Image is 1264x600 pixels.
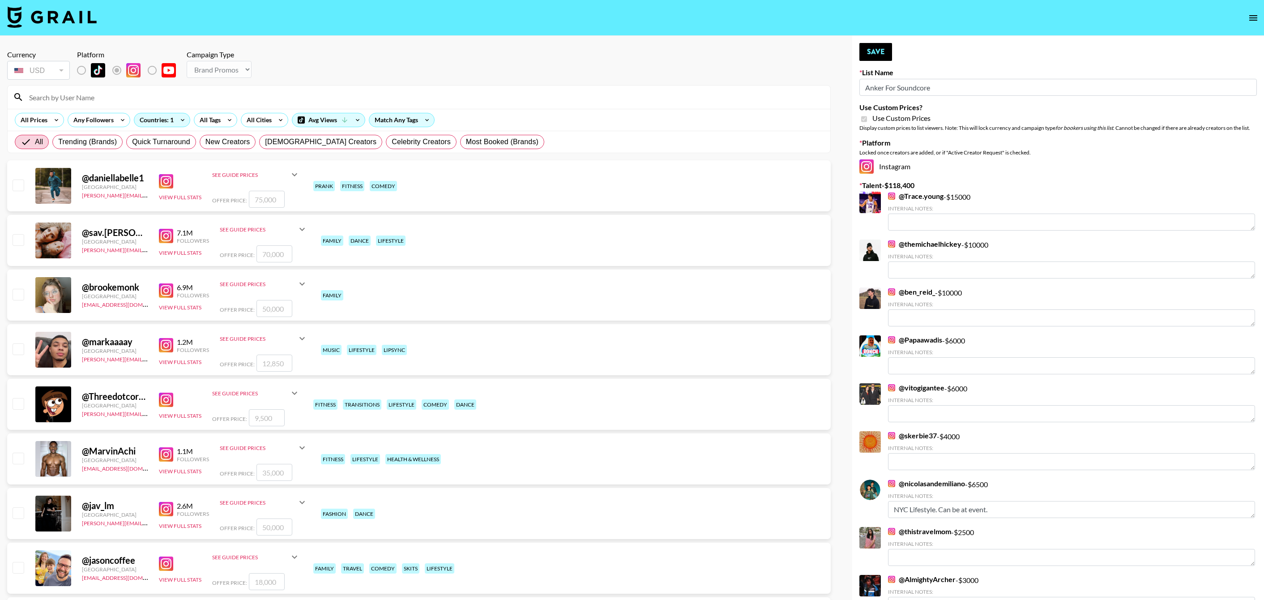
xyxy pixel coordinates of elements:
div: See Guide Prices [212,382,300,404]
div: Internal Notes: [888,349,1255,356]
div: fashion [321,509,348,519]
div: Platform [77,50,183,59]
div: lifestyle [347,345,376,355]
div: lipsync [382,345,407,355]
div: - $ 6000 [888,383,1255,422]
div: See Guide Prices [212,171,289,178]
div: fitness [313,399,337,410]
button: View Full Stats [159,194,201,201]
div: See Guide Prices [212,164,300,185]
div: Internal Notes: [888,205,1255,212]
div: [GEOGRAPHIC_DATA] [82,347,148,354]
div: All Prices [15,113,49,127]
input: 50,000 [256,300,292,317]
div: comedy [369,563,397,574]
a: [PERSON_NAME][EMAIL_ADDRESS][DOMAIN_NAME] [82,190,214,199]
div: @ sav.[PERSON_NAME] [82,227,148,238]
div: Avg Views [292,113,365,127]
div: family [313,563,336,574]
div: dance [454,399,476,410]
a: [EMAIL_ADDRESS][DOMAIN_NAME] [82,573,172,581]
div: @ daniellabelle1 [82,172,148,184]
div: @ brookemonk [82,282,148,293]
a: @vitogigantee [888,383,944,392]
label: Use Custom Prices? [859,103,1257,112]
img: Instagram [888,480,895,487]
div: 2.6M [177,501,209,510]
button: open drawer [1244,9,1262,27]
button: View Full Stats [159,523,201,529]
div: Internal Notes: [888,301,1255,308]
div: health & wellness [385,454,441,464]
img: Instagram [159,174,173,189]
img: YouTube [162,63,176,77]
input: 70,000 [256,245,292,262]
img: Grail Talent [7,6,97,28]
div: See Guide Prices [220,335,297,342]
span: Offer Price: [220,525,255,531]
button: View Full Stats [159,468,201,475]
input: 18,000 [249,573,285,590]
span: Quick Turnaround [132,137,190,147]
div: - $ 2500 [888,527,1255,566]
div: - $ 10000 [888,240,1255,279]
img: Instagram [888,288,895,296]
div: Display custom prices to list viewers. Note: This will lock currency and campaign type . Cannot b... [859,124,1257,131]
div: music [321,345,342,355]
a: @thistravelmom [888,527,951,536]
button: View Full Stats [159,576,201,583]
span: Offer Price: [220,306,255,313]
div: Any Followers [68,113,115,127]
div: @ jav_lm [82,500,148,511]
div: See Guide Prices [220,437,307,459]
div: Campaign Type [187,50,252,59]
img: Instagram [159,393,173,407]
div: @ markaaaay [82,336,148,347]
div: See Guide Prices [220,328,307,349]
div: lifestyle [376,236,406,246]
div: See Guide Prices [220,445,297,451]
div: List locked to Instagram. [77,61,183,80]
img: Instagram [888,384,895,391]
input: Search by User Name [24,90,825,104]
img: TikTok [91,63,105,77]
span: Offer Price: [212,579,247,586]
div: Internal Notes: [888,253,1255,260]
a: [PERSON_NAME][EMAIL_ADDRESS][DOMAIN_NAME] [82,245,214,253]
div: - $ 6500 [888,479,1255,518]
div: See Guide Prices [212,554,289,561]
input: 12,850 [256,355,292,372]
div: comedy [370,181,397,191]
span: Offer Price: [220,470,255,477]
div: - $ 6000 [888,335,1255,374]
a: [EMAIL_ADDRESS][DOMAIN_NAME] [82,463,172,472]
div: [GEOGRAPHIC_DATA] [82,457,148,463]
span: Celebrity Creators [392,137,451,147]
button: View Full Stats [159,304,201,311]
div: See Guide Prices [220,273,307,295]
span: New Creators [205,137,250,147]
div: lifestyle [425,563,454,574]
input: 50,000 [256,519,292,536]
input: 75,000 [249,191,285,208]
img: Instagram [888,336,895,343]
div: Followers [177,510,209,517]
div: Internal Notes: [888,493,1255,499]
textarea: NYC Lifestyle. Can be at event. [888,501,1255,518]
a: @nicolasandemiliano [888,479,965,488]
div: Followers [177,292,209,299]
a: @skerbie37 [888,431,937,440]
span: Offer Price: [220,252,255,258]
div: transitions [343,399,381,410]
div: [GEOGRAPHIC_DATA] [82,293,148,300]
label: Talent - $ 118,400 [859,181,1257,190]
a: @Trace.young [888,192,944,201]
a: @themichaelhickey [888,240,961,249]
div: All Cities [241,113,273,127]
input: 35,000 [256,464,292,481]
div: skits [402,563,419,574]
div: Match Any Tags [369,113,434,127]
div: dance [349,236,371,246]
div: - $ 15000 [888,192,1255,231]
div: Currency [7,50,70,59]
